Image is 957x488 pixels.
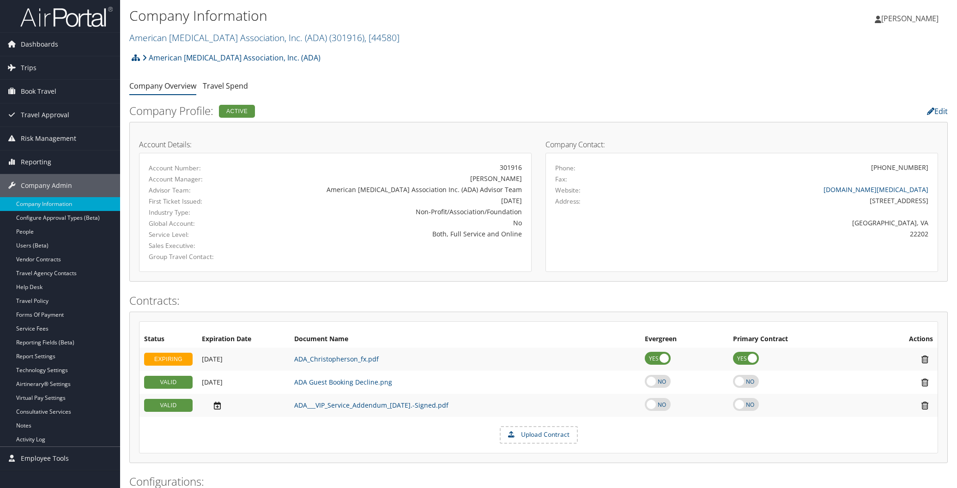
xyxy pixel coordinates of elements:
[129,81,196,91] a: Company Overview
[21,127,76,150] span: Risk Management
[278,163,522,172] div: 301916
[202,401,285,410] div: Add/Edit Date
[202,355,285,363] div: Add/Edit Date
[917,401,933,410] i: Remove Contract
[545,141,938,148] h4: Company Contact:
[129,293,948,308] h2: Contracts:
[21,447,69,470] span: Employee Tools
[290,331,640,348] th: Document Name
[278,174,522,183] div: [PERSON_NAME]
[149,175,264,184] label: Account Manager:
[294,355,379,363] a: ADA_Christopherson_fx.pdf
[149,163,264,173] label: Account Number:
[129,31,400,44] a: American [MEDICAL_DATA] Association, Inc. (ADA)
[139,141,532,148] h4: Account Details:
[149,197,264,206] label: First Ticket Issued:
[640,331,728,348] th: Evergreen
[144,353,193,366] div: EXPIRING
[329,31,364,44] span: ( 301916 )
[129,6,675,25] h1: Company Information
[202,355,223,363] span: [DATE]
[652,196,929,205] div: [STREET_ADDRESS]
[21,56,36,79] span: Trips
[278,218,522,228] div: No
[203,81,248,91] a: Travel Spend
[555,163,575,173] label: Phone:
[278,229,522,239] div: Both, Full Service and Online
[555,175,567,184] label: Fax:
[364,31,400,44] span: , [ 44580 ]
[652,218,929,228] div: [GEOGRAPHIC_DATA], VA
[927,106,948,116] a: Edit
[139,331,197,348] th: Status
[881,13,939,24] span: [PERSON_NAME]
[824,185,928,194] a: [DOMAIN_NAME][MEDICAL_DATA]
[728,331,866,348] th: Primary Contract
[294,401,448,410] a: ADA___VIP_Service_Addendum_[DATE].-Signed.pdf
[129,103,670,119] h2: Company Profile:
[219,105,255,118] div: Active
[21,80,56,103] span: Book Travel
[149,219,264,228] label: Global Account:
[142,48,321,67] a: American [MEDICAL_DATA] Association, Inc. (ADA)
[917,355,933,364] i: Remove Contract
[871,163,928,172] div: [PHONE_NUMBER]
[149,230,264,239] label: Service Level:
[149,252,264,261] label: Group Travel Contact:
[875,5,948,32] a: [PERSON_NAME]
[197,331,290,348] th: Expiration Date
[278,196,522,205] div: [DATE]
[149,208,264,217] label: Industry Type:
[555,186,581,195] label: Website:
[294,378,392,386] a: ADA Guest Booking Decline.png
[149,241,264,250] label: Sales Executive:
[555,197,581,206] label: Address:
[202,378,285,386] div: Add/Edit Date
[278,185,522,194] div: American [MEDICAL_DATA] Association Inc. (ADA) Advisor Team
[866,331,938,348] th: Actions
[917,378,933,387] i: Remove Contract
[144,376,193,389] div: VALID
[149,186,264,195] label: Advisor Team:
[144,399,193,412] div: VALID
[202,378,223,386] span: [DATE]
[278,207,522,217] div: Non-Profit/Association/Foundation
[501,427,577,443] label: Upload Contract
[20,6,113,28] img: airportal-logo.png
[21,151,51,174] span: Reporting
[21,174,72,197] span: Company Admin
[21,103,69,127] span: Travel Approval
[21,33,58,56] span: Dashboards
[652,229,929,239] div: 22202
